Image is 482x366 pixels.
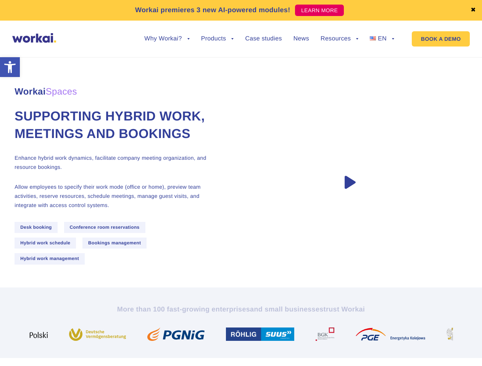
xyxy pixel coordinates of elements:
i: and small businesses [250,305,323,313]
a: LEARN MORE [295,5,344,16]
p: Enhance hybrid work dynamics, facilitate company meeting organization, and resource bookings. [15,153,212,172]
h2: More than 100 fast-growing enterprises trust Workai [29,305,453,314]
span: Conference room reservations [64,222,145,233]
p: Workai premieres 3 new AI-powered modules! [135,5,290,15]
span: EN [378,35,387,42]
span: Hybrid work schedule [15,238,76,249]
a: Resources [321,36,358,42]
h1: Supporting hybrid work, meetings and bookings [15,108,212,143]
a: News [293,36,309,42]
a: Case studies [245,36,282,42]
span: Desk booking [15,222,58,233]
em: Spaces [46,87,77,97]
a: Why Workai? [144,36,189,42]
a: Products [201,36,234,42]
span: Bookings management [82,238,147,249]
span: Hybrid work management [15,253,85,264]
p: Allow employees to specify their work mode (office or home), preview team activities, reserve res... [15,182,212,210]
a: BOOK A DEMO [412,31,470,47]
a: ✖ [471,7,476,13]
span: Workai [15,78,77,96]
